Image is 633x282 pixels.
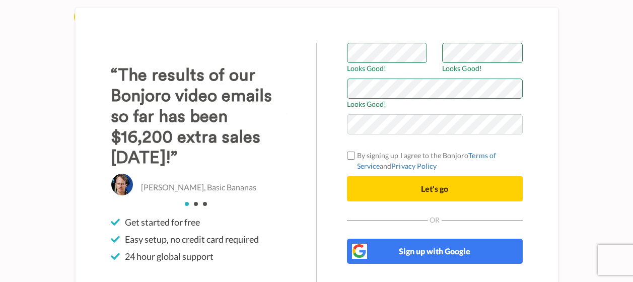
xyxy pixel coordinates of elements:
[347,150,523,171] label: By signing up I agree to the Bonjoro and
[125,250,214,262] span: 24 hour global support
[111,173,133,196] img: Christo Hall, Basic Bananas
[428,217,442,224] span: Or
[391,162,437,170] a: Privacy Policy
[442,63,523,74] span: Looks Good!
[347,63,428,74] span: Looks Good!
[111,65,287,168] h3: “The results of our Bonjoro video emails so far has been $16,200 extra sales [DATE]!”
[347,239,523,264] button: Sign up with Google
[347,99,523,109] span: Looks Good!
[357,151,497,170] a: Terms of Service
[399,246,470,256] span: Sign up with Google
[347,176,523,201] button: Let's go
[74,8,147,26] img: logo_full.png
[125,233,259,245] span: Easy setup, no credit card required
[141,182,256,193] p: [PERSON_NAME], Basic Bananas
[347,152,355,160] input: By signing up I agree to the BonjoroTerms of ServiceandPrivacy Policy
[125,216,200,228] span: Get started for free
[421,184,448,193] span: Let's go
